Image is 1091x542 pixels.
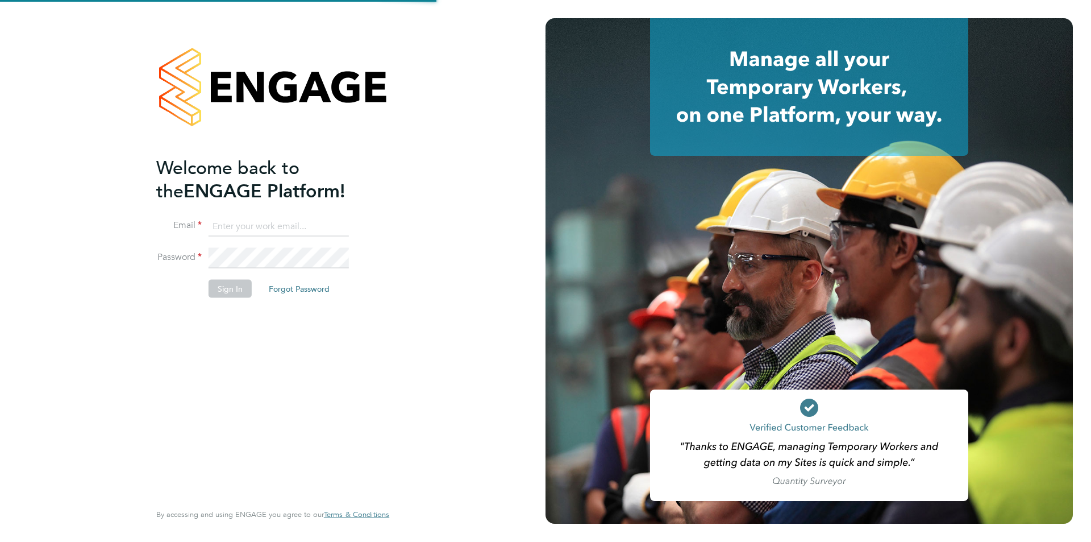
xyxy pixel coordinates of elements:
h2: ENGAGE Platform! [156,156,378,202]
button: Sign In [209,280,252,298]
span: Terms & Conditions [324,510,389,519]
label: Password [156,251,202,263]
input: Enter your work email... [209,216,349,237]
span: By accessing and using ENGAGE you agree to our [156,510,389,519]
a: Terms & Conditions [324,510,389,519]
span: Welcome back to the [156,156,299,202]
label: Email [156,220,202,231]
button: Forgot Password [260,280,339,298]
